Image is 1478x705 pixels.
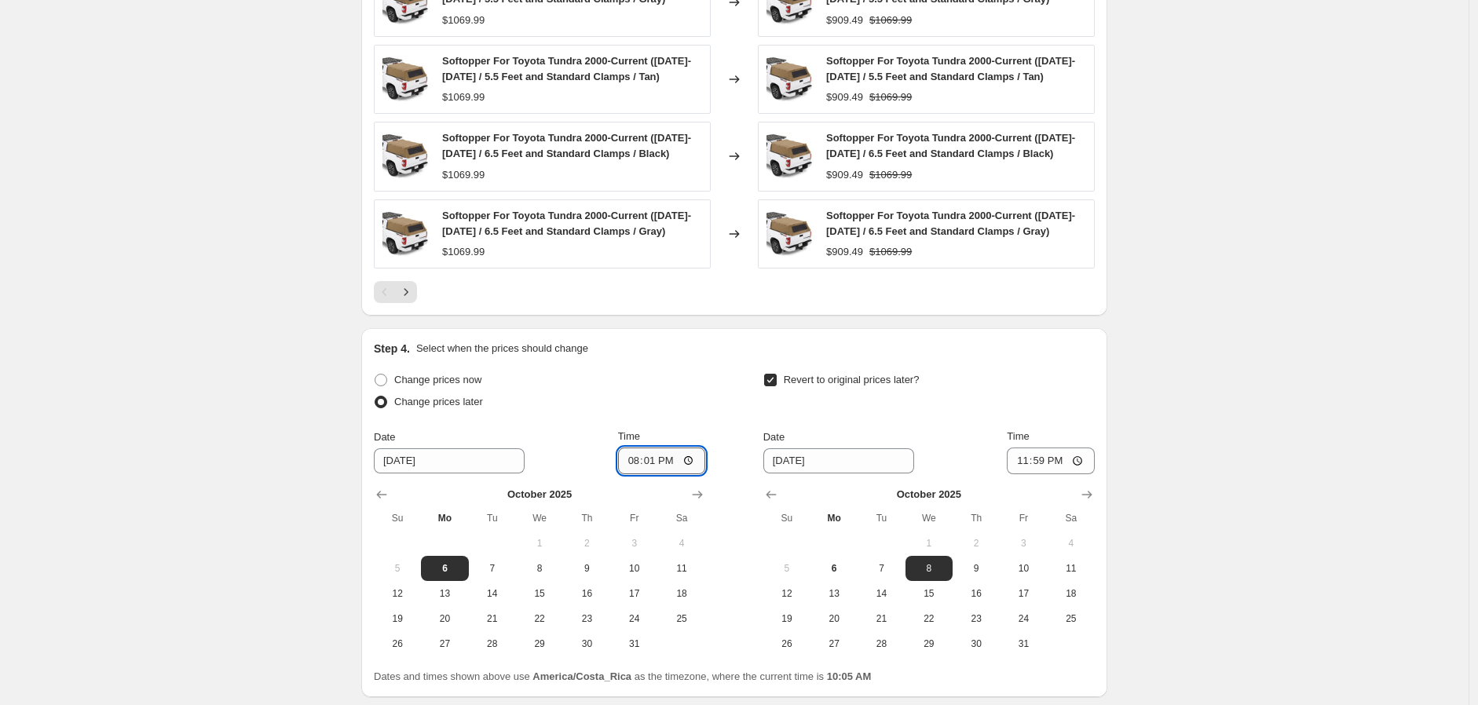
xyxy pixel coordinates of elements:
[664,512,699,524] span: Sa
[442,244,485,260] div: $1069.99
[912,612,946,625] span: 22
[953,606,1000,631] button: Thursday October 23 2025
[1007,430,1029,442] span: Time
[827,670,872,682] b: 10:05 AM
[374,670,871,682] span: Dates and times shown above use as the timezone, where the current time is
[394,396,483,407] span: Change prices later
[374,556,421,581] button: Sunday October 5 2025
[905,556,953,581] button: Wednesday October 8 2025
[959,512,993,524] span: Th
[442,210,691,237] span: Softopper For Toyota Tundra 2000-Current ([DATE]-[DATE] / 6.5 Feet and Standard Clamps / Gray)
[1054,587,1088,600] span: 18
[784,374,920,385] span: Revert to original prices later?
[516,531,563,556] button: Wednesday October 1 2025
[569,587,604,600] span: 16
[763,631,810,656] button: Sunday October 26 2025
[522,587,557,600] span: 15
[810,506,858,531] th: Monday
[516,506,563,531] th: Wednesday
[563,556,610,581] button: Thursday October 9 2025
[1076,484,1098,506] button: Show next month, November 2025
[532,670,631,682] b: America/Costa_Rica
[469,606,516,631] button: Tuesday October 21 2025
[959,587,993,600] span: 16
[371,484,393,506] button: Show previous month, September 2025
[905,606,953,631] button: Wednesday October 22 2025
[374,448,525,473] input: 10/6/2025
[864,587,898,600] span: 14
[374,606,421,631] button: Sunday October 19 2025
[858,631,905,656] button: Tuesday October 28 2025
[469,581,516,606] button: Tuesday October 14 2025
[826,132,1075,159] span: Softopper For Toyota Tundra 2000-Current ([DATE]-[DATE] / 6.5 Feet and Standard Clamps / Black)
[826,244,863,260] div: $909.49
[905,531,953,556] button: Wednesday October 1 2025
[858,606,905,631] button: Tuesday October 21 2025
[770,612,804,625] span: 19
[1000,581,1047,606] button: Friday October 17 2025
[770,562,804,575] span: 5
[522,637,557,650] span: 29
[912,537,946,550] span: 1
[421,606,468,631] button: Monday October 20 2025
[611,531,658,556] button: Friday October 3 2025
[1054,512,1088,524] span: Sa
[869,167,912,183] strike: $1069.99
[953,506,1000,531] th: Thursday
[658,606,705,631] button: Saturday October 25 2025
[763,448,914,473] input: 10/6/2025
[760,484,782,506] button: Show previous month, September 2025
[569,512,604,524] span: Th
[442,13,485,28] div: $1069.99
[421,556,468,581] button: Today Monday October 6 2025
[475,512,510,524] span: Tu
[522,512,557,524] span: We
[664,562,699,575] span: 11
[1048,606,1095,631] button: Saturday October 25 2025
[869,244,912,260] strike: $1069.99
[658,506,705,531] th: Saturday
[817,512,851,524] span: Mo
[817,637,851,650] span: 27
[869,89,912,105] strike: $1069.99
[469,556,516,581] button: Tuesday October 7 2025
[766,210,814,258] img: softopper-toyota-tundra-truck-bed-cap_80x.jpg
[1048,531,1095,556] button: Saturday October 4 2025
[522,537,557,550] span: 1
[475,562,510,575] span: 7
[522,562,557,575] span: 8
[1006,587,1041,600] span: 17
[380,512,415,524] span: Su
[395,281,417,303] button: Next
[1006,512,1041,524] span: Fr
[810,606,858,631] button: Monday October 20 2025
[374,281,417,303] nav: Pagination
[618,447,706,474] input: 12:00
[611,581,658,606] button: Friday October 17 2025
[763,556,810,581] button: Sunday October 5 2025
[858,556,905,581] button: Tuesday October 7 2025
[664,537,699,550] span: 4
[959,537,993,550] span: 2
[763,431,785,443] span: Date
[421,581,468,606] button: Monday October 13 2025
[905,506,953,531] th: Wednesday
[864,637,898,650] span: 28
[763,606,810,631] button: Sunday October 19 2025
[1006,562,1041,575] span: 10
[817,587,851,600] span: 13
[611,606,658,631] button: Friday October 24 2025
[427,562,462,575] span: 6
[611,556,658,581] button: Friday October 10 2025
[611,506,658,531] th: Friday
[959,612,993,625] span: 23
[770,512,804,524] span: Su
[826,210,1075,237] span: Softopper For Toyota Tundra 2000-Current ([DATE]-[DATE] / 6.5 Feet and Standard Clamps / Gray)
[1006,537,1041,550] span: 3
[617,562,652,575] span: 10
[826,55,1075,82] span: Softopper For Toyota Tundra 2000-Current ([DATE]-[DATE] / 5.5 Feet and Standard Clamps / Tan)
[374,506,421,531] th: Sunday
[421,506,468,531] th: Monday
[664,587,699,600] span: 18
[953,556,1000,581] button: Thursday October 9 2025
